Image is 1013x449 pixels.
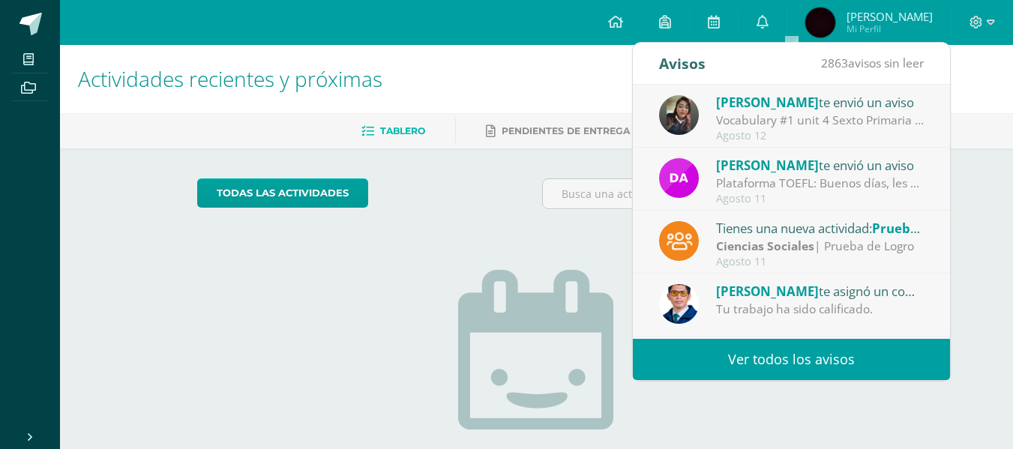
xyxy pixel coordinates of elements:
[716,157,819,174] span: [PERSON_NAME]
[380,125,425,136] span: Tablero
[486,119,630,143] a: Pendientes de entrega
[847,9,933,24] span: [PERSON_NAME]
[821,55,924,71] span: avisos sin leer
[716,130,925,142] div: Agosto 12
[716,92,925,112] div: te envió un aviso
[716,238,925,255] div: | Prueba de Logro
[716,155,925,175] div: te envió un aviso
[716,256,925,268] div: Agosto 11
[543,179,875,208] input: Busca una actividad próxima aquí...
[716,94,819,111] span: [PERSON_NAME]
[716,193,925,205] div: Agosto 11
[716,218,925,238] div: Tienes una nueva actividad:
[847,22,933,35] span: Mi Perfil
[716,301,925,318] div: Tu trabajo ha sido calificado.
[872,220,974,237] span: Prueba de Logro
[805,7,835,37] img: ad0d52a96e3f0a1cb6e3f0cf38ff3e4d.png
[659,95,699,135] img: f727c7009b8e908c37d274233f9e6ae1.png
[716,281,925,301] div: te asignó un comentario en 'Análisis de texto sobre la tecnología en el trabajo.' para 'Productiv...
[502,125,630,136] span: Pendientes de entrega
[659,43,706,84] div: Avisos
[361,119,425,143] a: Tablero
[716,112,925,129] div: Vocabulary #1 unit 4 Sexto Primaria A - B - C: Estimados Padres de Familia y Alumnos, gusto en sa...
[633,339,950,380] a: Ver todos los avisos
[821,55,848,71] span: 2863
[197,178,368,208] a: todas las Actividades
[659,158,699,198] img: 20293396c123fa1d0be50d4fd90c658f.png
[659,284,699,324] img: 059ccfba660c78d33e1d6e9d5a6a4bb6.png
[716,238,814,254] strong: Ciencias Sociales
[78,64,382,93] span: Actividades recientes y próximas
[716,283,819,300] span: [PERSON_NAME]
[716,175,925,192] div: Plataforma TOEFL: Buenos días, les deseo un exitoso inicio de semana. Me comunico con ustedes par...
